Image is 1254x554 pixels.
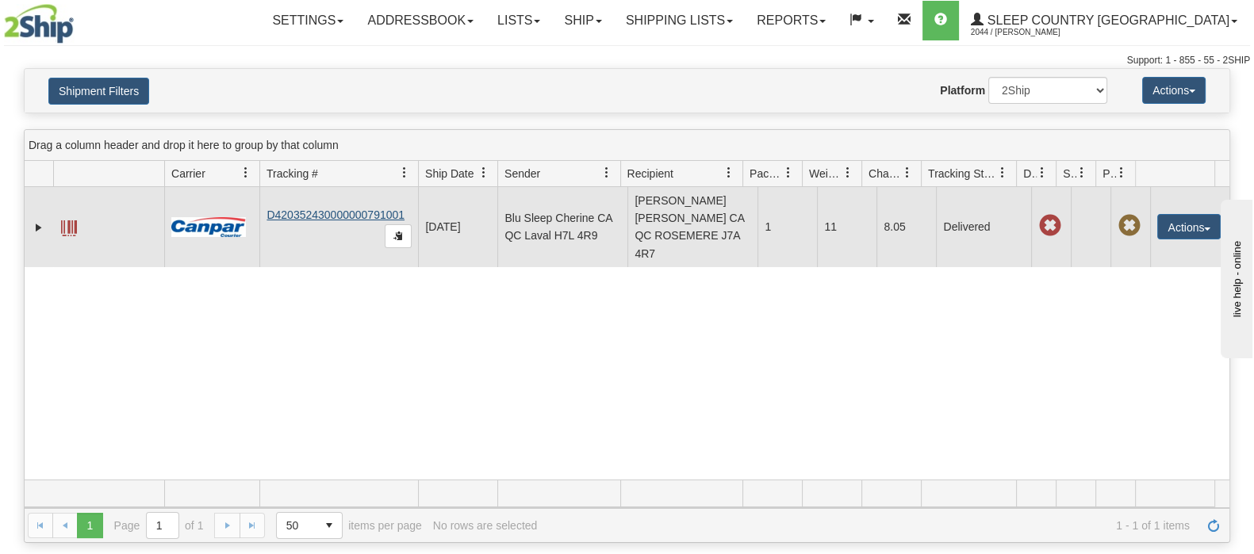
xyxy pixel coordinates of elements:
[470,159,497,186] a: Ship Date filter column settings
[869,166,902,181] span: Charge
[433,519,538,532] div: No rows are selected
[4,4,74,44] img: logo2044.jpg
[1142,77,1206,104] button: Actions
[316,513,342,538] span: select
[1063,166,1076,181] span: Shipment Issues
[171,166,205,181] span: Carrier
[745,1,838,40] a: Reports
[1068,159,1095,186] a: Shipment Issues filter column settings
[817,187,876,267] td: 11
[12,13,147,25] div: live help - online
[894,159,921,186] a: Charge filter column settings
[548,519,1190,532] span: 1 - 1 of 1 items
[286,518,307,533] span: 50
[425,166,474,181] span: Ship Date
[928,166,997,181] span: Tracking Status
[750,166,783,181] span: Packages
[267,208,405,221] a: D420352430000000791001
[497,187,627,267] td: Blu Sleep Cherine CA QC Laval H7L 4R9
[385,224,412,248] button: Copy to clipboard
[418,187,497,267] td: [DATE]
[1038,215,1060,237] span: Late
[627,187,757,267] td: [PERSON_NAME] [PERSON_NAME] CA QC ROSEMERE J7A 4R7
[936,187,1031,267] td: Delivered
[552,1,613,40] a: Ship
[971,25,1090,40] span: 2044 / [PERSON_NAME]
[114,512,204,539] span: Page of 1
[1118,215,1140,237] span: Pickup Not Assigned
[4,54,1250,67] div: Support: 1 - 855 - 55 - 2SHIP
[627,166,673,181] span: Recipient
[940,82,985,98] label: Platform
[171,217,246,237] img: 14 - Canpar
[267,166,318,181] span: Tracking #
[504,166,540,181] span: Sender
[989,159,1016,186] a: Tracking Status filter column settings
[614,1,745,40] a: Shipping lists
[260,1,355,40] a: Settings
[276,512,343,539] span: Page sizes drop down
[959,1,1249,40] a: Sleep Country [GEOGRAPHIC_DATA] 2044 / [PERSON_NAME]
[775,159,802,186] a: Packages filter column settings
[876,187,936,267] td: 8.05
[809,166,842,181] span: Weight
[1201,513,1226,538] a: Refresh
[31,220,47,235] a: Expand
[485,1,552,40] a: Lists
[355,1,485,40] a: Addressbook
[715,159,742,186] a: Recipient filter column settings
[232,159,259,186] a: Carrier filter column settings
[48,78,149,105] button: Shipment Filters
[1157,214,1221,239] button: Actions
[984,13,1229,27] span: Sleep Country [GEOGRAPHIC_DATA]
[1103,166,1116,181] span: Pickup Status
[1108,159,1135,186] a: Pickup Status filter column settings
[834,159,861,186] a: Weight filter column settings
[61,213,77,239] a: Label
[25,130,1229,161] div: grid grouping header
[593,159,620,186] a: Sender filter column settings
[1023,166,1037,181] span: Delivery Status
[1029,159,1056,186] a: Delivery Status filter column settings
[276,512,422,539] span: items per page
[391,159,418,186] a: Tracking # filter column settings
[77,513,102,538] span: Page 1
[757,187,817,267] td: 1
[147,513,178,538] input: Page 1
[1218,196,1252,357] iframe: chat widget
